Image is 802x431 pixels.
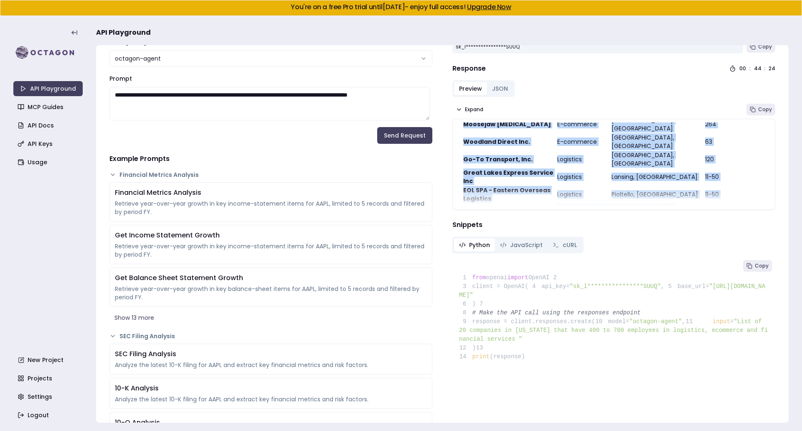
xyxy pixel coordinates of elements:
div: SEC Filing Analysis [115,349,427,359]
span: base_url= [678,283,709,290]
div: 44 [754,65,761,72]
span: 11 [685,317,699,326]
a: Logout [14,408,84,423]
div: Get Balance Sheet Statement Growth [115,273,427,283]
td: 51-200 [705,203,765,221]
div: 10-K Analysis [115,383,427,393]
td: 264 [705,115,765,133]
button: Preview [454,82,487,95]
td: Logistics [557,168,611,186]
div: Retrieve year-over-year growth in key income-statement items for AAPL, limited to 5 records and f... [115,199,427,216]
button: Financial Metrics Analysis [109,171,432,179]
span: Python [469,241,490,249]
a: Usage [14,155,84,170]
strong: Moosejaw [MEDICAL_DATA] [463,120,551,128]
a: API Docs [14,118,84,133]
button: Send Request [377,127,432,144]
td: E-commerce [557,133,611,150]
div: 00 [739,65,746,72]
a: Projects [14,371,84,386]
div: : [764,65,765,72]
span: OpenAI [528,274,549,281]
span: print [472,353,490,360]
span: ) [459,344,476,351]
td: Logistics [557,150,611,168]
span: 12 [459,344,472,352]
button: SEC Filing Analysis [109,332,432,340]
button: Show 13 more [109,310,432,325]
td: 11-50 [705,186,765,203]
div: Get Income Statement Growth [115,230,427,240]
td: [GEOGRAPHIC_DATA], [GEOGRAPHIC_DATA] [611,203,705,221]
div: 10-Q Analysis [115,418,427,428]
h5: You're on a free Pro trial until [DATE] - enjoy full access! [7,4,795,10]
td: [GEOGRAPHIC_DATA], [GEOGRAPHIC_DATA] [611,150,705,168]
span: Copy [758,43,772,50]
span: 3 [459,282,472,291]
span: response = client.responses.create( [459,318,595,325]
a: MCP Guides [14,99,84,115]
span: 9 [459,317,472,326]
h4: Snippets [452,220,775,230]
td: [GEOGRAPHIC_DATA], [GEOGRAPHIC_DATA] [611,115,705,133]
button: JSON [487,82,513,95]
span: 10 [595,317,609,326]
span: 2 [549,273,563,282]
span: 13 [476,344,489,352]
div: Analyze the latest 10-K filing for AAPL and extract key financial metrics and risk factors. [115,361,427,369]
strong: Go-To Transport, Inc. [463,155,533,163]
div: Retrieve year-over-year growth in key balance-sheet items for AAPL, limited to 5 records and filt... [115,285,427,301]
div: Financial Metrics Analysis [115,188,427,198]
button: Expand [452,104,487,115]
td: Lansing, [GEOGRAPHIC_DATA] [611,168,705,186]
span: ) [459,301,476,307]
span: JavaScript [510,241,543,249]
strong: Woodland Direct Inc. [463,138,530,146]
button: Copy [746,104,775,115]
span: client = OpenAI( [459,283,528,290]
span: Copy [755,263,769,269]
a: Upgrade Now [467,2,511,12]
span: Copy [758,106,772,113]
a: API Keys [14,136,84,151]
td: Pioltello, [GEOGRAPHIC_DATA] [611,186,705,203]
span: (response) [490,353,525,360]
span: input [713,318,730,325]
label: Prompt [109,74,132,83]
span: 1 [459,273,472,282]
span: API Playground [96,28,151,38]
div: : [749,65,751,72]
h4: Example Prompts [109,154,432,164]
span: model= [608,318,629,325]
td: 120 [705,150,765,168]
span: 6 [459,300,472,309]
button: Copy [746,41,775,53]
span: 4 [528,282,542,291]
a: API Playground [13,81,83,96]
strong: EOL SPA - Eastern Overseas Logistics [463,186,551,203]
div: 24 [769,65,775,72]
div: Retrieve year-over-year growth in key income-statement items for AAPL, limited to 5 records and f... [115,242,427,259]
img: logo-rect-yK7x_WSZ.svg [13,44,83,61]
span: cURL [563,241,577,249]
span: "octagon-agent" [629,318,682,325]
span: 8 [459,309,472,317]
span: , [661,283,664,290]
td: Consumer Goods & Retail [557,203,611,221]
span: "List of 20 companies in [US_STATE] that have 400 to 700 employees in logistics, ecommerce and fi... [459,318,768,342]
span: , [682,318,685,325]
span: # Make the API call using the responses endpoint [472,309,641,316]
span: 7 [476,300,489,309]
span: 14 [459,352,472,361]
td: [GEOGRAPHIC_DATA], [GEOGRAPHIC_DATA] [611,133,705,150]
span: Expand [465,106,483,113]
button: Copy [743,260,772,272]
span: 5 [664,282,678,291]
td: 63 [705,133,765,150]
strong: Great Lakes Express Service Inc [463,168,553,185]
span: openai [486,274,507,281]
h4: Response [452,64,486,74]
span: import [508,274,528,281]
a: New Project [14,352,84,367]
td: E-commerce [557,115,611,133]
